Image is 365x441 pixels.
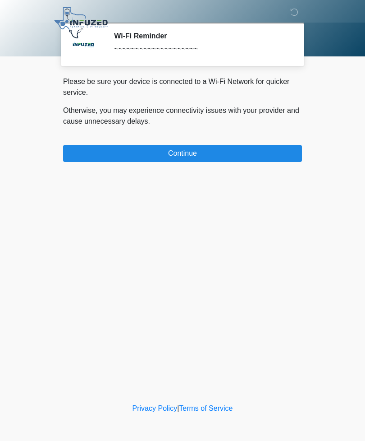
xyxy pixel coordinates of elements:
[132,404,178,412] a: Privacy Policy
[114,44,288,55] div: ~~~~~~~~~~~~~~~~~~~~
[63,105,302,127] p: Otherwise, you may experience connectivity issues with your provider and cause unnecessary delays
[70,32,97,59] img: Agent Avatar
[177,404,179,412] a: |
[179,404,233,412] a: Terms of Service
[63,76,302,98] p: Please be sure your device is connected to a Wi-Fi Network for quicker service.
[63,145,302,162] button: Continue
[54,7,108,38] img: Infuzed IV Therapy Logo
[148,117,150,125] span: .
